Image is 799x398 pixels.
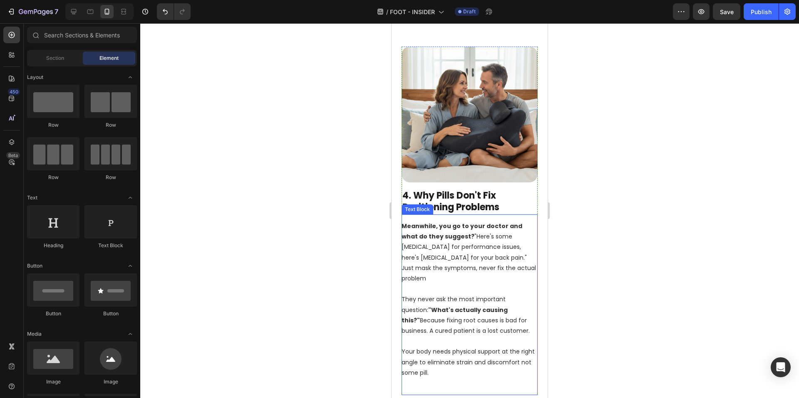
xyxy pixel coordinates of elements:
[720,8,734,15] span: Save
[463,8,476,15] span: Draft
[124,327,137,341] span: Toggle open
[6,152,20,159] div: Beta
[27,121,79,129] div: Row
[771,357,791,377] div: Open Intercom Messenger
[744,3,779,20] button: Publish
[27,310,79,317] div: Button
[27,194,37,201] span: Text
[84,242,137,249] div: Text Block
[390,7,435,16] span: FOOT - INSIDER
[8,88,20,95] div: 450
[27,242,79,249] div: Heading
[27,262,42,270] span: Button
[27,27,137,43] input: Search Sections & Elements
[392,23,548,398] iframe: Design area
[84,378,137,386] div: Image
[124,191,137,204] span: Toggle open
[124,71,137,84] span: Toggle open
[27,378,79,386] div: Image
[27,174,79,181] div: Row
[27,74,43,81] span: Layout
[27,330,42,338] span: Media
[386,7,388,16] span: /
[46,54,64,62] span: Section
[713,3,740,20] button: Save
[157,3,191,20] div: Undo/Redo
[84,310,137,317] div: Button
[99,54,119,62] span: Element
[3,3,62,20] button: 7
[84,121,137,129] div: Row
[751,7,772,16] div: Publish
[55,7,58,17] p: 7
[84,174,137,181] div: Row
[124,259,137,273] span: Toggle open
